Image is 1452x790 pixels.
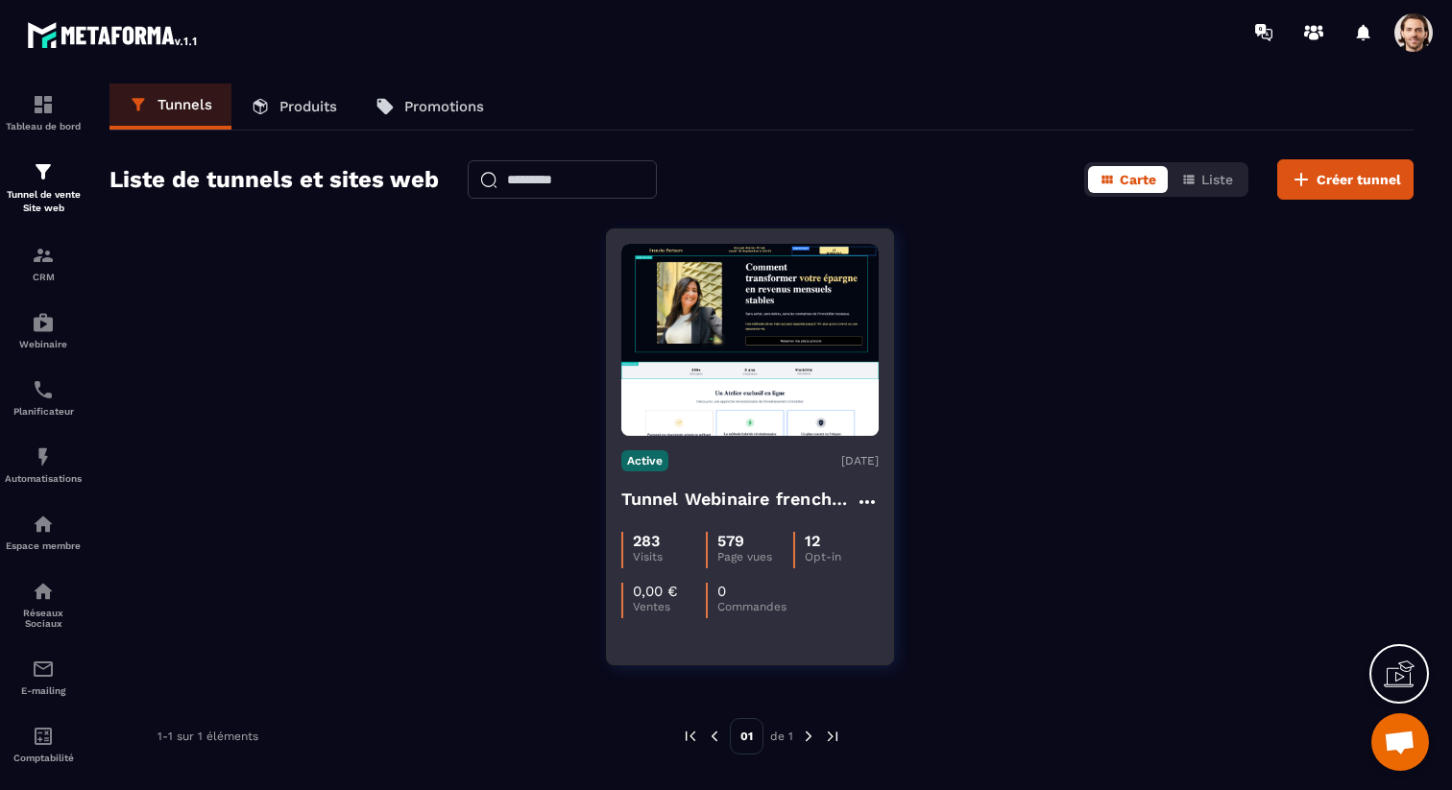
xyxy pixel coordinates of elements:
p: Webinaire [5,339,82,349]
p: Ventes [633,600,706,613]
p: Tableau de bord [5,121,82,132]
p: 1-1 sur 1 éléments [157,730,258,743]
p: Planificateur [5,406,82,417]
p: Visits [633,550,706,563]
p: Automatisations [5,473,82,484]
p: E-mailing [5,685,82,696]
p: 0 [717,583,726,600]
span: Carte [1120,172,1156,187]
p: 283 [633,532,660,550]
img: next [800,728,817,745]
p: Réseaux Sociaux [5,608,82,629]
a: emailemailE-mailing [5,643,82,710]
button: Carte [1088,166,1168,193]
a: automationsautomationsEspace membre [5,498,82,565]
img: accountant [32,725,55,748]
img: prev [706,728,723,745]
button: Liste [1170,166,1245,193]
p: 01 [730,718,763,754]
p: Espace membre [5,540,82,551]
p: 12 [805,532,820,550]
a: accountantaccountantComptabilité [5,710,82,778]
p: Page vues [717,550,793,563]
p: Opt-in [805,550,878,563]
img: automations [32,445,55,468]
p: Tunnels [157,96,212,113]
img: formation [32,160,55,183]
img: logo [27,17,200,52]
a: formationformationCRM [5,229,82,297]
img: social-network [32,580,55,603]
a: schedulerschedulerPlanificateur [5,364,82,431]
p: Promotions [404,98,484,115]
a: formationformationTunnel de vente Site web [5,146,82,229]
a: social-networksocial-networkRéseaux Sociaux [5,565,82,643]
span: Créer tunnel [1317,170,1401,189]
p: CRM [5,272,82,282]
img: next [824,728,841,745]
p: de 1 [770,729,793,744]
p: Tunnel de vente Site web [5,188,82,215]
a: Tunnels [109,84,231,130]
span: Liste [1201,172,1233,187]
img: automations [32,513,55,536]
img: formation [32,244,55,267]
p: [DATE] [841,454,879,467]
h4: Tunnel Webinaire frenchy partners [621,486,856,513]
img: email [32,658,55,681]
a: Produits [231,84,356,130]
img: prev [682,728,699,745]
a: automationsautomationsAutomatisations [5,431,82,498]
img: formation [32,93,55,116]
a: automationsautomationsWebinaire [5,297,82,364]
img: automations [32,311,55,334]
a: formationformationTableau de bord [5,79,82,146]
p: 0,00 € [633,583,678,600]
button: Créer tunnel [1277,159,1414,200]
h2: Liste de tunnels et sites web [109,160,439,199]
p: 579 [717,532,744,550]
p: Produits [279,98,337,115]
p: Active [621,450,668,471]
img: image [621,244,879,436]
p: Comptabilité [5,753,82,763]
p: Commandes [717,600,790,613]
div: Ouvrir le chat [1371,713,1429,771]
a: Promotions [356,84,503,130]
img: scheduler [32,378,55,401]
